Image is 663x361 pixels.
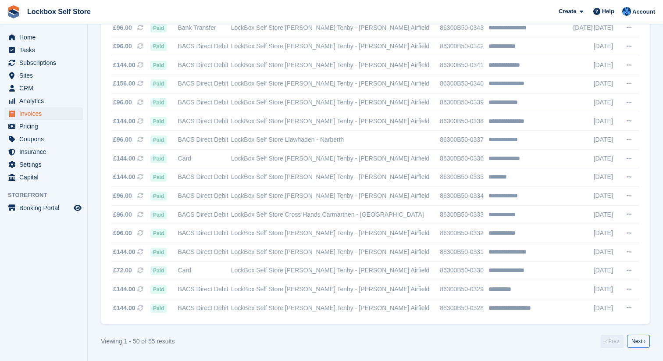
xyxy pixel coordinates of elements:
a: menu [4,31,83,43]
a: menu [4,44,83,56]
span: Capital [19,171,72,183]
span: Account [632,7,655,16]
a: menu [4,95,83,107]
span: Invoices [19,107,72,120]
a: menu [4,82,83,94]
span: Insurance [19,146,72,158]
span: Tasks [19,44,72,56]
a: menu [4,133,83,145]
span: Pricing [19,120,72,132]
span: Settings [19,158,72,171]
a: menu [4,202,83,214]
img: stora-icon-8386f47178a22dfd0bd8f6a31ec36ba5ce8667c1dd55bd0f319d3a0aa187defe.svg [7,5,20,18]
span: CRM [19,82,72,94]
img: Naomi Davies [622,7,631,16]
a: menu [4,146,83,158]
a: menu [4,69,83,82]
span: Coupons [19,133,72,145]
span: Create [559,7,576,16]
span: Help [602,7,614,16]
span: Subscriptions [19,57,72,69]
span: Home [19,31,72,43]
a: Preview store [72,203,83,213]
a: Lockbox Self Store [24,4,94,19]
a: menu [4,171,83,183]
span: Booking Portal [19,202,72,214]
span: Storefront [8,191,87,200]
span: Analytics [19,95,72,107]
a: menu [4,120,83,132]
a: menu [4,57,83,69]
a: menu [4,107,83,120]
span: Sites [19,69,72,82]
a: menu [4,158,83,171]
